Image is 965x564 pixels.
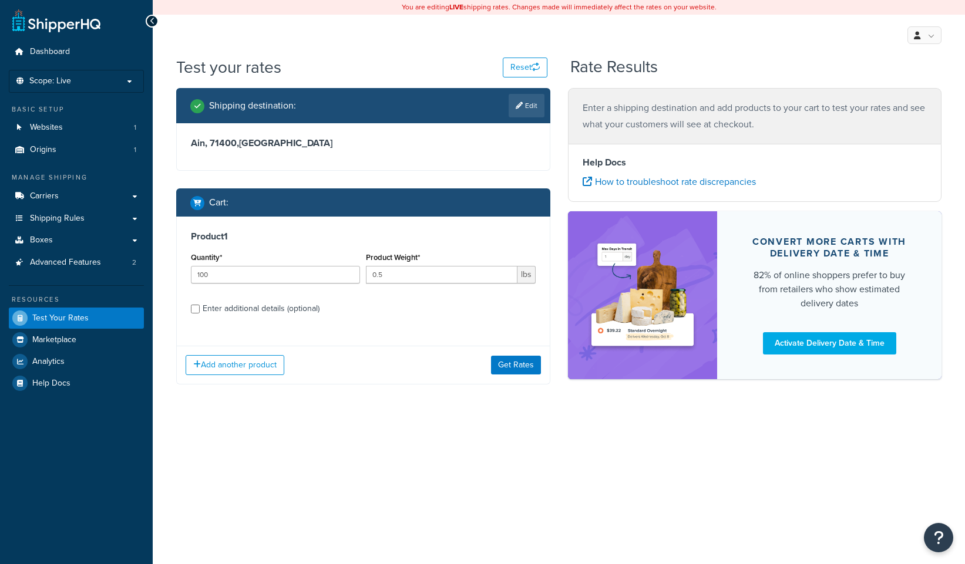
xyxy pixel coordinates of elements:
span: Shipping Rules [30,214,85,224]
li: Websites [9,117,144,139]
h3: Product 1 [191,231,536,242]
span: Analytics [32,357,65,367]
a: Advanced Features2 [9,252,144,273]
h4: Help Docs [583,156,927,170]
span: Scope: Live [29,76,71,86]
span: Help Docs [32,379,70,389]
span: Origins [30,145,56,155]
b: LIVE [449,2,463,12]
div: Manage Shipping [9,173,144,183]
span: lbs [517,266,536,283]
a: Marketplace [9,329,144,350]
button: Add another product [186,355,284,375]
h2: Cart : [209,197,228,208]
a: Test Your Rates [9,308,144,329]
a: Dashboard [9,41,144,63]
h3: Ain, 71400 , [GEOGRAPHIC_DATA] [191,137,536,149]
button: Open Resource Center [924,523,953,552]
div: Basic Setup [9,104,144,114]
span: Advanced Features [30,258,101,268]
a: Origins1 [9,139,144,161]
a: Activate Delivery Date & Time [763,332,896,354]
span: 1 [134,123,136,133]
button: Reset [503,58,547,77]
div: Resources [9,295,144,305]
li: Advanced Features [9,252,144,273]
button: Get Rates [491,356,541,374]
label: Quantity* [191,253,222,262]
span: 2 [132,258,136,268]
span: Websites [30,123,63,133]
img: feature-image-ddt-36eae7f7280da8017bfb280eaccd9c446f90b1fe08728e4019434db127062ab4.png [586,229,700,361]
a: How to troubleshoot rate discrepancies [583,175,756,188]
span: Dashboard [30,47,70,57]
a: Websites1 [9,117,144,139]
h2: Shipping destination : [209,100,296,111]
a: Shipping Rules [9,208,144,229]
div: 82% of online shoppers prefer to buy from retailers who show estimated delivery dates [745,268,913,310]
span: Marketplace [32,335,76,345]
div: Enter additional details (optional) [203,300,320,317]
input: Enter additional details (optional) [191,305,200,313]
input: 0.0 [191,266,360,283]
a: Analytics [9,351,144,372]
li: Origins [9,139,144,161]
div: Convert more carts with delivery date & time [745,236,913,259]
span: Carriers [30,191,59,201]
a: Boxes [9,229,144,251]
h2: Rate Results [570,58,658,76]
a: Edit [509,94,544,117]
span: Test Your Rates [32,313,89,323]
span: 1 [134,145,136,155]
a: Help Docs [9,373,144,394]
label: Product Weight* [366,253,420,262]
p: Enter a shipping destination and add products to your cart to test your rates and see what your c... [583,100,927,133]
span: Boxes [30,235,53,245]
h1: Test your rates [176,56,281,79]
a: Carriers [9,185,144,207]
input: 0.00 [366,266,517,283]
